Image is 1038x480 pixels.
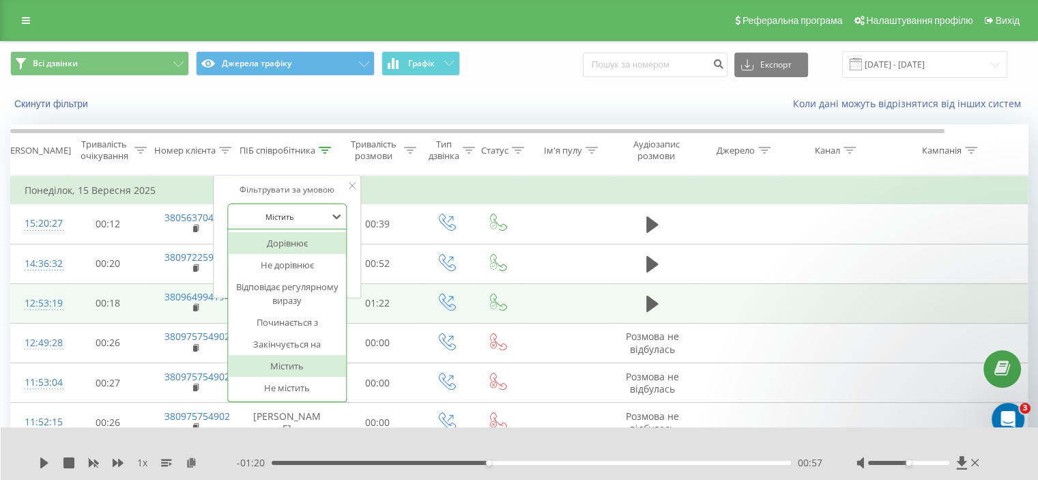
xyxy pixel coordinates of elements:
[335,403,420,442] td: 00:00
[429,139,459,162] div: Тип дзвінка
[481,145,508,156] div: Статус
[228,355,347,377] div: Містить
[992,403,1024,436] iframe: Intercom live chat
[240,403,335,442] td: [PERSON_NAME]
[237,456,272,470] span: - 01:20
[164,370,230,383] a: 380975754902
[626,330,679,355] span: Розмова не відбулась
[66,244,151,283] td: 00:20
[335,204,420,244] td: 00:39
[798,456,822,470] span: 00:57
[66,323,151,363] td: 00:26
[906,460,911,466] div: Accessibility label
[335,363,420,403] td: 00:00
[996,15,1020,26] span: Вихід
[33,58,78,69] span: Всі дзвінки
[66,283,151,323] td: 00:18
[25,369,52,396] div: 11:53:04
[25,290,52,317] div: 12:53:19
[25,251,52,277] div: 14:36:32
[381,51,460,76] button: Графік
[583,53,727,77] input: Пошук за номером
[335,323,420,363] td: 00:00
[815,145,840,156] div: Канал
[623,139,689,162] div: Аудіозапис розмови
[228,377,347,399] div: Не містить
[743,15,843,26] span: Реферальна програма
[164,410,230,423] a: 380975754902
[66,403,151,442] td: 00:26
[1020,403,1030,414] span: 3
[2,145,71,156] div: [PERSON_NAME]
[77,139,131,162] div: Тривалість очікування
[228,232,347,254] div: Дорівнює
[626,370,679,395] span: Розмова не відбулась
[25,210,52,237] div: 15:20:27
[25,409,52,436] div: 11:52:15
[25,330,52,356] div: 12:49:28
[154,145,216,156] div: Номер клієнта
[734,53,808,77] button: Експорт
[228,333,347,355] div: Закінчується на
[164,330,230,343] a: 380975754902
[228,276,347,311] div: Відповідає регулярному виразу
[335,244,420,283] td: 00:52
[866,15,972,26] span: Налаштування профілю
[922,145,962,156] div: Кампанія
[544,145,582,156] div: Ім'я пулу
[486,460,491,466] div: Accessibility label
[164,251,230,264] a: 380972259850
[196,51,375,76] button: Джерела трафіку
[10,98,95,110] button: Скинути фільтри
[717,145,755,156] div: Джерело
[66,363,151,403] td: 00:27
[227,183,347,197] div: Фільтрувати за умовою
[228,311,347,333] div: Починається з
[164,290,230,303] a: 380964994194
[335,283,420,323] td: 01:22
[347,139,401,162] div: Тривалість розмови
[10,51,189,76] button: Всі дзвінки
[626,410,679,435] span: Розмова не відбулась
[228,254,347,276] div: Не дорівнює
[66,204,151,244] td: 00:12
[240,145,315,156] div: ПІБ співробітника
[164,211,230,224] a: 380563704820
[408,59,435,68] span: Графік
[137,456,147,470] span: 1 x
[793,97,1028,110] a: Коли дані можуть відрізнятися вiд інших систем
